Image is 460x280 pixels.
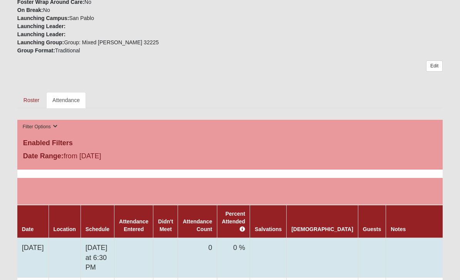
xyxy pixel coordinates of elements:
a: Date [22,226,34,232]
strong: Launching Group: [17,39,64,45]
a: Edit [426,60,443,72]
a: Didn't Meet [158,218,173,232]
a: Roster [17,92,45,108]
a: Percent Attended [222,211,245,232]
h4: Enabled Filters [23,139,437,148]
div: from [DATE] [17,151,159,163]
label: Date Range: [23,151,64,161]
a: Attendance [46,92,86,108]
strong: Launching Leader: [17,23,65,29]
th: [DEMOGRAPHIC_DATA] [287,205,358,238]
th: Guests [358,205,386,238]
strong: On Break: [17,7,43,13]
a: Notes [391,226,406,232]
a: Attendance Count [183,218,212,232]
a: Schedule [86,226,109,232]
th: Salvations [250,205,287,238]
button: Filter Options [20,123,60,131]
strong: Group Format: [17,47,55,54]
a: Location [54,226,76,232]
a: Attendance Entered [119,218,148,232]
td: 0 % [217,238,250,278]
td: [DATE] [17,238,49,278]
strong: Launching Leader: [17,31,65,37]
td: 0 [178,238,217,278]
strong: Launching Campus: [17,15,69,21]
td: [DATE] at 6:30 PM [81,238,114,278]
